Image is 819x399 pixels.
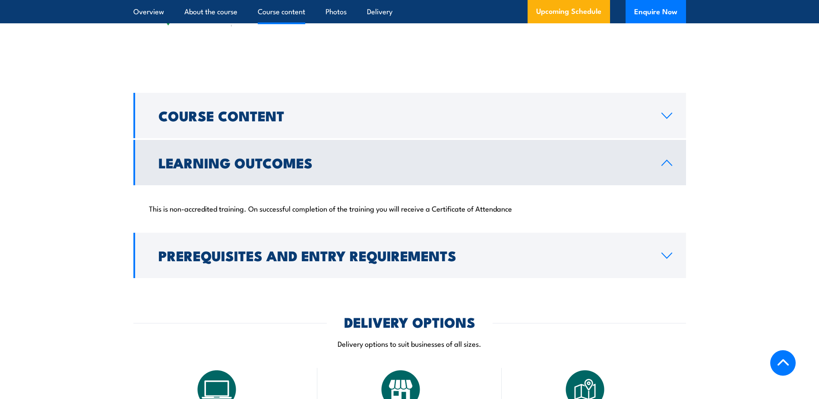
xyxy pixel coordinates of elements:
h2: Course Content [158,109,648,121]
h2: DELIVERY OPTIONS [344,316,475,328]
p: Delivery options to suit businesses of all sizes. [133,339,686,348]
h2: Learning Outcomes [158,156,648,168]
h2: Prerequisites and Entry Requirements [158,249,648,261]
a: Prerequisites and Entry Requirements [133,233,686,278]
a: Learning Outcomes [133,140,686,185]
p: This is non-accredited training. On successful completion of the training you will receive a Cert... [149,204,670,212]
a: Course Content [133,93,686,138]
